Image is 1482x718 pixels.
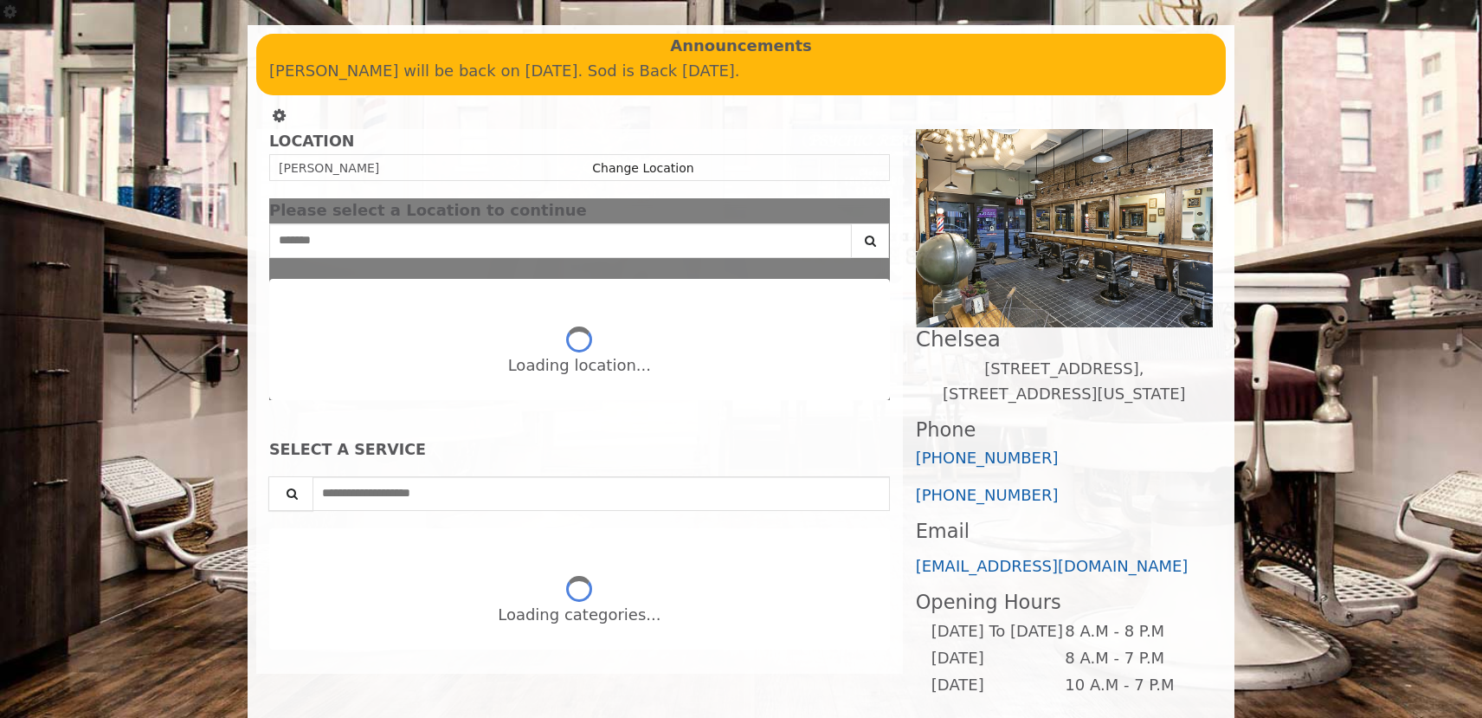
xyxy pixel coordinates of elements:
[916,521,1213,542] h3: Email
[269,201,587,219] span: Please select a Location to continue
[670,34,812,59] b: Announcements
[860,235,880,247] i: Search button
[279,161,379,175] span: [PERSON_NAME]
[498,603,660,628] div: Loading categories...
[1064,618,1198,645] td: 8 A.M - 8 P.M
[592,161,693,175] a: Change Location
[1064,672,1198,699] td: 10 A.M - 7 P.M
[269,59,1213,84] p: [PERSON_NAME] will be back on [DATE]. Sod is Back [DATE].
[268,476,313,511] button: Service Search
[269,133,354,150] b: LOCATION
[931,618,1064,645] td: [DATE] To [DATE]
[916,592,1213,613] h3: Opening Hours
[916,327,1213,351] h2: Chelsea
[864,205,890,217] button: close dialog
[931,672,1064,699] td: [DATE]
[916,486,1059,504] a: [PHONE_NUMBER]
[1064,645,1198,672] td: 8 A.M - 7 P.M
[916,449,1059,467] a: [PHONE_NUMBER]
[269,442,890,458] div: SELECT A SERVICE
[508,353,651,378] div: Loading location...
[916,557,1189,575] a: [EMAIL_ADDRESS][DOMAIN_NAME]
[269,223,890,267] div: Center Select
[916,419,1213,441] h3: Phone
[269,223,852,258] input: Search Center
[916,357,1213,407] p: [STREET_ADDRESS],[STREET_ADDRESS][US_STATE]
[931,645,1064,672] td: [DATE]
